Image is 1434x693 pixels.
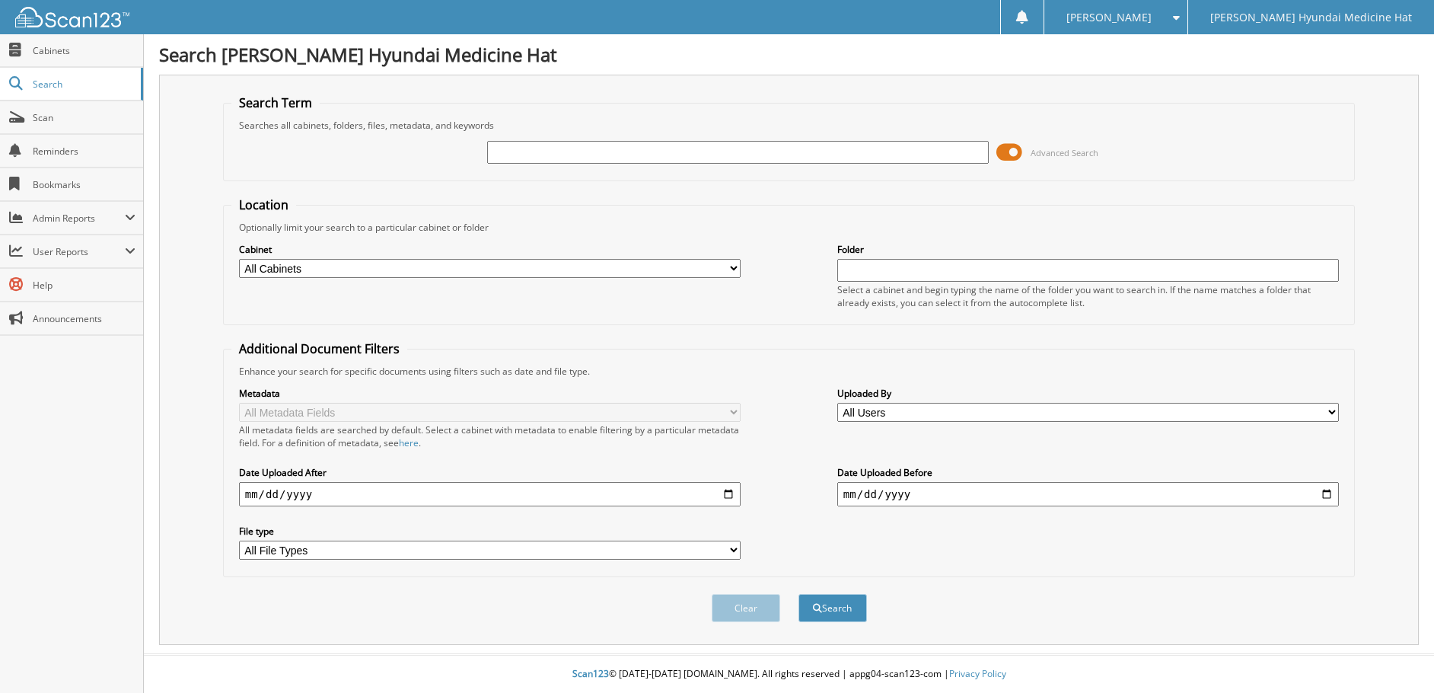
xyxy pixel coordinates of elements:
[144,656,1434,693] div: © [DATE]-[DATE] [DOMAIN_NAME]. All rights reserved | appg04-scan123-com |
[33,312,135,325] span: Announcements
[837,283,1339,309] div: Select a cabinet and begin typing the name of the folder you want to search in. If the name match...
[837,243,1339,256] label: Folder
[231,119,1347,132] div: Searches all cabinets, folders, files, metadata, and keywords
[33,178,135,191] span: Bookmarks
[33,245,125,258] span: User Reports
[399,436,419,449] a: here
[572,667,609,680] span: Scan123
[239,243,741,256] label: Cabinet
[231,221,1347,234] div: Optionally limit your search to a particular cabinet or folder
[231,340,407,357] legend: Additional Document Filters
[239,482,741,506] input: start
[33,44,135,57] span: Cabinets
[239,525,741,538] label: File type
[239,423,741,449] div: All metadata fields are searched by default. Select a cabinet with metadata to enable filtering b...
[798,594,867,622] button: Search
[33,145,135,158] span: Reminders
[33,279,135,292] span: Help
[33,78,133,91] span: Search
[231,94,320,111] legend: Search Term
[231,365,1347,378] div: Enhance your search for specific documents using filters such as date and file type.
[159,42,1419,67] h1: Search [PERSON_NAME] Hyundai Medicine Hat
[837,387,1339,400] label: Uploaded By
[1031,147,1098,158] span: Advanced Search
[1210,13,1412,22] span: [PERSON_NAME] Hyundai Medicine Hat
[949,667,1006,680] a: Privacy Policy
[239,387,741,400] label: Metadata
[231,196,296,213] legend: Location
[239,466,741,479] label: Date Uploaded After
[15,7,129,27] img: scan123-logo-white.svg
[837,466,1339,479] label: Date Uploaded Before
[712,594,780,622] button: Clear
[1066,13,1152,22] span: [PERSON_NAME]
[837,482,1339,506] input: end
[33,111,135,124] span: Scan
[33,212,125,225] span: Admin Reports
